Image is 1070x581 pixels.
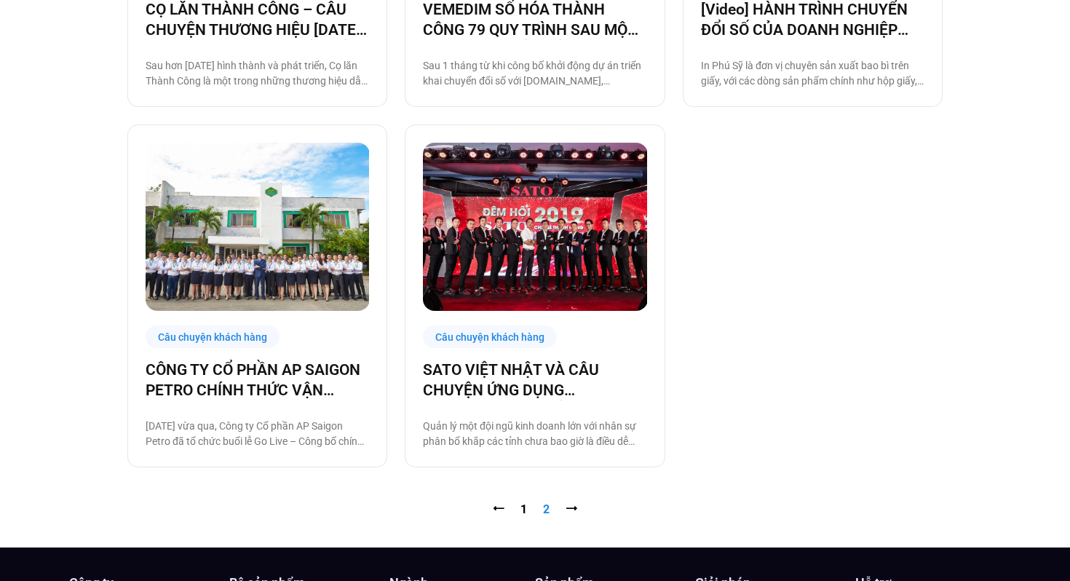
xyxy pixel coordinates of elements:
a: CÔNG TY CỔ PHẦN AP SAIGON PETRO CHÍNH THỨC VẬN HÀNH TRÊN NỀN TẢNG [DOMAIN_NAME] [146,360,369,400]
p: Quản lý một đội ngũ kinh doanh lớn với nhân sự phân bổ khắp các tỉnh chưa bao giờ là điều dễ dàng... [423,419,646,449]
div: Câu chuyện khách hàng [423,325,557,348]
span: 2 [543,502,550,516]
div: Câu chuyện khách hàng [146,325,280,348]
a: SATO VIỆT NHẬT VÀ CÂU CHUYỆN ỨNG DỤNG [DOMAIN_NAME] ĐỂ QUẢN LÝ HOẠT ĐỘNG KINH DOANH [423,360,646,400]
p: [DATE] vừa qua, Công ty Cổ phần AP Saigon Petro đã tổ chức buổi lễ Go Live – Công bố chính thức t... [146,419,369,449]
p: Sau 1 tháng từ khi công bố khởi động dự án triển khai chuyển đổi số với [DOMAIN_NAME], Vemedim Co... [423,58,646,89]
a: 1 [520,502,527,516]
a: ⭠ [493,502,504,516]
nav: Pagination [127,501,943,518]
p: Sau hơn [DATE] hình thành và phát triển, Cọ lăn Thành Công là một trong những thương hiệu dẫn đầu... [146,58,369,89]
span: ⭢ [566,502,577,516]
p: In Phú Sỹ là đơn vị chuyên sản xuất bao bì trên giấy, với các dòng sản phẩm chính như hộp giấy, h... [701,58,924,89]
